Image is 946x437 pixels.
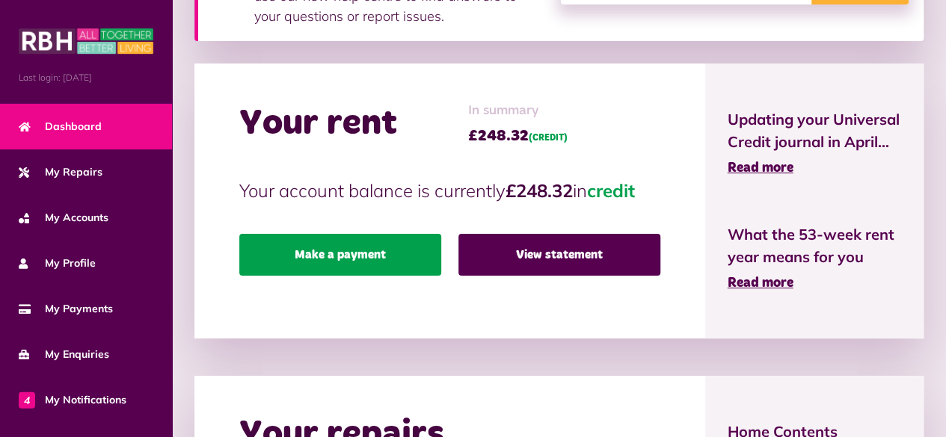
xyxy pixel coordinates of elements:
span: My Repairs [19,164,102,180]
a: What the 53-week rent year means for you Read more [728,223,902,294]
span: My Enquiries [19,347,109,362]
h2: Your rent [239,102,397,146]
span: My Profile [19,255,96,271]
span: What the 53-week rent year means for you [728,223,902,268]
span: (CREDIT) [529,134,568,143]
a: Updating your Universal Credit journal in April... Read more [728,108,902,179]
span: My Accounts [19,210,108,226]
span: Dashboard [19,119,102,134]
span: 4 [19,391,35,408]
img: MyRBH [19,26,153,56]
span: My Notifications [19,392,126,408]
a: View statement [458,234,660,276]
a: Make a payment [239,234,441,276]
span: My Payments [19,301,113,317]
p: Your account balance is currently in [239,177,660,204]
span: £248.32 [468,125,568,147]
strong: £248.32 [506,179,573,202]
span: credit [587,179,635,202]
span: Read more [728,161,793,175]
span: Last login: [DATE] [19,71,153,84]
span: Updating your Universal Credit journal in April... [728,108,902,153]
span: In summary [468,101,568,121]
span: Read more [728,276,793,290]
